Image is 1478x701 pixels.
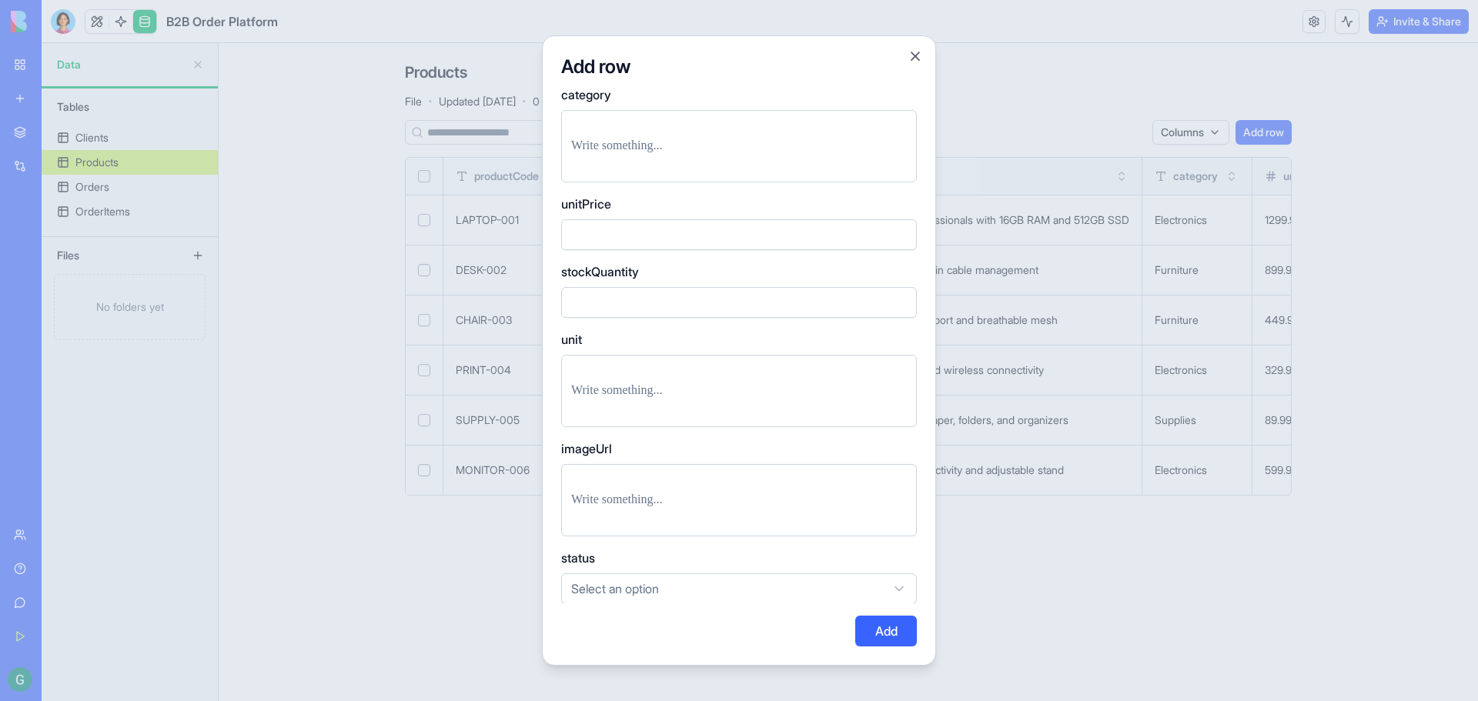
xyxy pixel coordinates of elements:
label: stockQuantity [561,262,917,281]
button: Add [855,616,917,646]
label: imageUrl [561,439,917,458]
h2: Add row [561,55,917,79]
label: status [561,549,917,567]
label: unit [561,330,917,349]
label: unitPrice [561,195,917,213]
label: category [561,85,917,104]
